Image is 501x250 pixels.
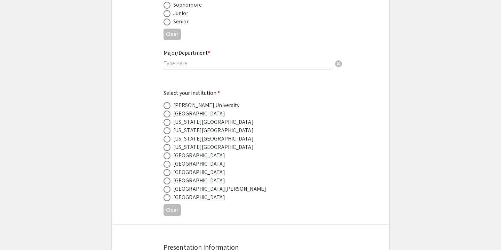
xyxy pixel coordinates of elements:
input: Type Here [164,60,332,67]
div: [US_STATE][GEOGRAPHIC_DATA] [173,143,254,151]
span: cancel [334,60,343,68]
div: [US_STATE][GEOGRAPHIC_DATA] [173,135,254,143]
div: Junior [173,9,189,17]
div: [GEOGRAPHIC_DATA][PERSON_NAME] [173,185,266,193]
button: Clear [332,56,345,70]
mat-label: Major/Department [164,49,210,56]
div: [US_STATE][GEOGRAPHIC_DATA] [173,126,254,135]
button: Clear [164,204,181,216]
div: [GEOGRAPHIC_DATA] [173,109,225,118]
div: [GEOGRAPHIC_DATA] [173,160,225,168]
iframe: Chat [5,219,30,245]
div: Senior [173,17,189,26]
mat-label: Select your institution: [164,89,220,97]
div: [GEOGRAPHIC_DATA] [173,176,225,185]
div: [GEOGRAPHIC_DATA] [173,151,225,160]
div: [GEOGRAPHIC_DATA] [173,193,225,202]
div: [GEOGRAPHIC_DATA] [173,168,225,176]
div: [PERSON_NAME] University [173,101,239,109]
div: Sophomore [173,1,202,9]
button: Clear [164,29,181,40]
div: [US_STATE][GEOGRAPHIC_DATA] [173,118,254,126]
